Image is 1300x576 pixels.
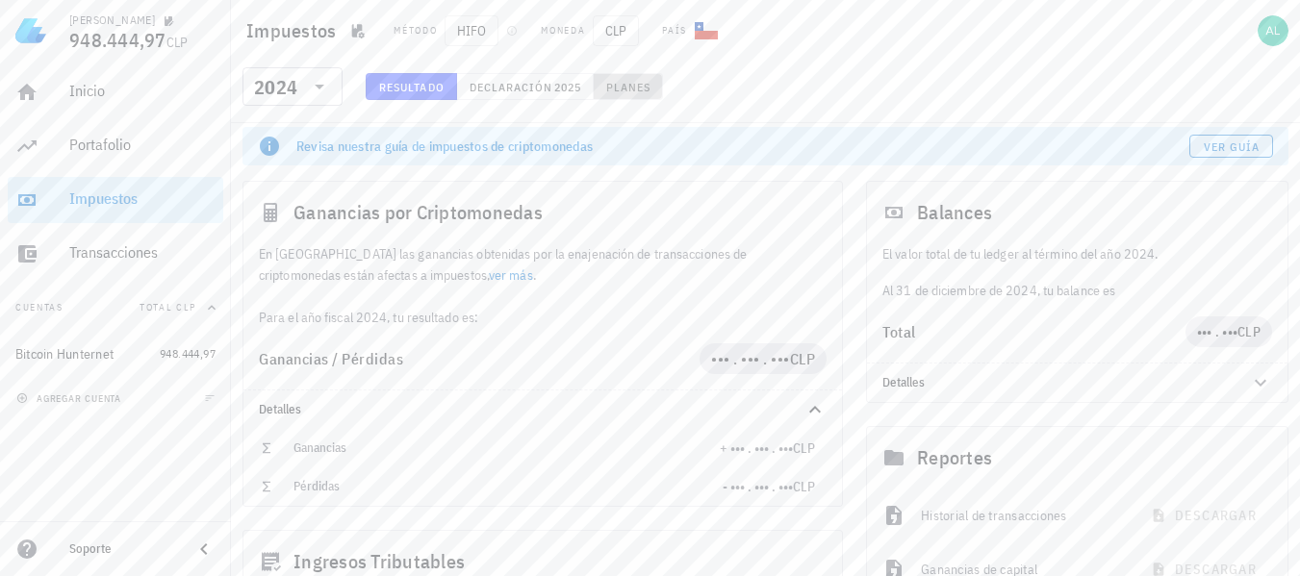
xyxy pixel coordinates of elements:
span: Ganancias / Pérdidas [259,349,403,368]
span: CLP [1237,323,1261,340]
div: CL-icon [695,19,718,42]
div: Reportes [867,427,1287,488]
a: Portafolio [8,123,223,169]
span: ••• . ••• . ••• [711,349,790,368]
div: Portafolio [69,136,216,154]
div: Soporte [69,541,177,557]
button: Declaración 2025 [457,73,594,100]
div: Impuestos [69,189,216,208]
span: Planes [605,80,651,94]
span: 2025 [553,80,581,94]
button: agregar cuenta [12,388,130,408]
div: Detalles [867,363,1287,402]
button: CuentasTotal CLP [8,285,223,331]
div: Balances [867,182,1287,243]
span: 948.444,97 [69,27,166,53]
span: CLP [793,478,815,495]
div: País [662,23,687,38]
div: Detalles [243,390,842,429]
div: En [GEOGRAPHIC_DATA] las ganancias obtenidas por la enajenación de transacciones de criptomonedas... [243,243,842,328]
div: Revisa nuestra guía de impuestos de criptomonedas [296,137,1189,156]
div: Historial de transacciones [921,494,1123,537]
span: CLP [593,15,639,46]
a: Ver guía [1189,135,1273,158]
span: HIFO [445,15,498,46]
span: 948.444,97 [160,346,216,361]
div: avatar [1258,15,1288,46]
span: Ver guía [1203,139,1261,154]
span: Total CLP [140,301,196,313]
div: Moneda [541,23,585,38]
div: 2024 [242,67,343,106]
a: Inicio [8,69,223,115]
div: Detalles [259,402,780,417]
a: ver más [489,266,533,284]
h1: Impuestos [246,15,344,46]
span: - ••• . ••• . ••• [723,478,793,495]
a: Impuestos [8,177,223,223]
span: Resultado [378,80,445,94]
span: + ••• . ••• . ••• [720,439,793,457]
span: CLP [790,349,816,368]
div: Ganancias [293,440,720,456]
a: Bitcoin Hunternet 948.444,97 [8,331,223,377]
div: [PERSON_NAME] [69,13,155,28]
span: CLP [166,34,189,51]
div: Pérdidas [293,479,723,494]
div: Al 31 de diciembre de 2024, tu balance es [867,243,1287,301]
div: Inicio [69,82,216,100]
div: 2024 [254,78,297,97]
div: Detalles [882,375,1226,390]
span: CLP [793,439,815,457]
a: Transacciones [8,231,223,277]
button: Resultado [366,73,457,100]
span: Declaración [469,80,553,94]
span: ••• . ••• [1197,323,1237,340]
div: Método [394,23,437,38]
div: Total [882,324,1185,339]
div: Bitcoin Hunternet [15,346,114,363]
p: El valor total de tu ledger al término del año 2024. [882,243,1272,264]
button: Planes [594,73,664,100]
img: LedgiFi [15,15,46,46]
span: agregar cuenta [20,392,121,405]
div: Transacciones [69,243,216,262]
div: Ganancias por Criptomonedas [243,182,842,243]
